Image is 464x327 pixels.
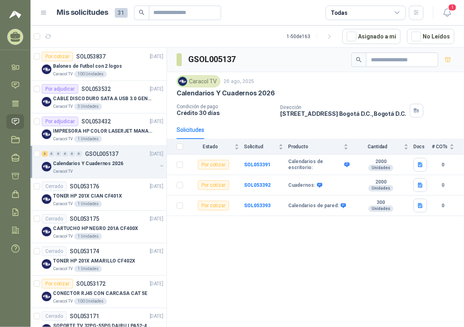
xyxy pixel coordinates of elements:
span: # COTs [432,144,448,149]
p: CARTUCHO HP NEGRO 201A CF400X [53,225,138,232]
a: SOL053393 [244,203,271,208]
p: SOL053171 [70,313,99,319]
p: SOL053837 [76,54,106,59]
p: [DATE] [150,150,163,158]
a: 3 0 0 0 0 0 GSOL005137[DATE] Company LogoCalendarios Y Cuadernos 2026Caracol TV [42,149,165,175]
p: GSOL005137 [85,151,118,157]
img: Company Logo [42,292,51,301]
p: Dirección [280,105,406,110]
p: [DATE] [150,248,163,255]
p: Caracol TV [53,233,73,240]
div: Todas [331,8,348,17]
span: search [139,10,144,15]
div: Solicitudes [177,125,204,134]
b: 0 [432,202,454,210]
button: No Leídos [407,29,454,44]
th: Cantidad [353,139,413,155]
h3: GSOL005137 [188,53,237,66]
a: Por cotizarSOL053837[DATE] Company LogoBalones de Futbol con 2 logosCaracol TV100 Unidades [31,48,167,81]
div: 0 [69,151,75,157]
div: Por cotizar [42,52,73,61]
th: # COTs [432,139,464,155]
th: Producto [288,139,353,155]
p: Balones de Futbol con 2 logos [53,63,122,70]
p: Caracol TV [53,136,73,142]
th: Docs [413,139,432,155]
span: Solicitud [244,144,277,149]
p: Calendarios Y Cuadernos 2026 [177,89,275,97]
span: 1 [448,4,457,11]
div: 0 [55,151,61,157]
p: [DATE] [150,313,163,320]
p: IMPRESORA HP COLOR LASERJET MANAGED E45028DN [53,127,153,135]
div: Unidades [368,185,393,192]
p: SOL053172 [76,281,106,287]
p: [DATE] [150,85,163,93]
b: 300 [353,200,409,206]
div: 1 - 50 de 163 [287,30,336,43]
div: 1 Unidades [74,233,102,240]
a: CerradoSOL053174[DATE] Company LogoTONER HP 201X AMARILLO CF402XCaracol TV1 Unidades [31,243,167,276]
span: Cantidad [353,144,402,149]
div: Por adjudicar [42,84,78,94]
img: Company Logo [42,194,51,204]
button: 1 [440,6,454,20]
img: Company Logo [42,97,51,107]
p: SOL053174 [70,248,99,254]
p: TONER HP 201X CIAN CF401X [53,192,122,200]
p: Caracol TV [53,201,73,207]
p: [DATE] [150,53,163,61]
b: 2000 [353,159,409,165]
b: 0 [432,161,454,169]
img: Company Logo [42,162,51,172]
p: Condición de pago [177,104,274,109]
div: Por cotizar [198,180,229,190]
b: Cuadernos: [288,182,315,189]
b: Calendarios de pared: [288,203,339,209]
b: Calendarios de escritorio: [288,159,342,171]
button: Asignado a mi [342,29,401,44]
p: Calendarios Y Cuadernos 2026 [53,160,123,168]
span: search [356,57,362,63]
div: Por cotizar [198,160,229,170]
a: CerradoSOL053176[DATE] Company LogoTONER HP 201X CIAN CF401XCaracol TV1 Unidades [31,178,167,211]
p: CABLE DISCO DURO SATA A USB 3.0 GENERICO [53,95,153,103]
p: 26 ago, 2025 [224,78,254,85]
p: Caracol TV [53,71,73,77]
div: 0 [76,151,82,157]
span: Estado [188,144,233,149]
img: Company Logo [42,227,51,236]
div: Por cotizar [198,201,229,210]
p: Caracol TV [53,298,73,305]
div: Cerrado [42,182,67,191]
p: [DATE] [150,118,163,125]
img: Logo peakr [9,10,21,19]
a: Por adjudicarSOL053432[DATE] Company LogoIMPRESORA HP COLOR LASERJET MANAGED E45028DNCaracol TV1 ... [31,113,167,146]
p: TONER HP 201X AMARILLO CF402X [53,257,135,265]
a: SOL053391 [244,162,271,168]
p: Caracol TV [53,168,73,175]
span: Producto [288,144,342,149]
h1: Mis solicitudes [57,7,108,18]
a: SOL053392 [244,182,271,188]
span: 31 [115,8,128,18]
p: Crédito 30 días [177,109,274,116]
div: 0 [49,151,55,157]
div: Caracol TV [177,75,220,87]
div: Cerrado [42,311,67,321]
img: Company Logo [178,77,187,86]
th: Estado [188,139,244,155]
div: 0 [62,151,68,157]
p: Caracol TV [53,266,73,272]
p: [DATE] [150,280,163,288]
div: 3 [42,151,48,157]
p: [DATE] [150,215,163,223]
div: 3 Unidades [74,103,102,110]
div: Cerrado [42,214,67,224]
p: CONECTOR RJ45 CON CARCASA CAT 5E [53,290,147,297]
a: Por cotizarSOL053172[DATE] Company LogoCONECTOR RJ45 CON CARCASA CAT 5ECaracol TV100 Unidades [31,276,167,308]
th: Solicitud [244,139,288,155]
div: Unidades [368,165,393,171]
